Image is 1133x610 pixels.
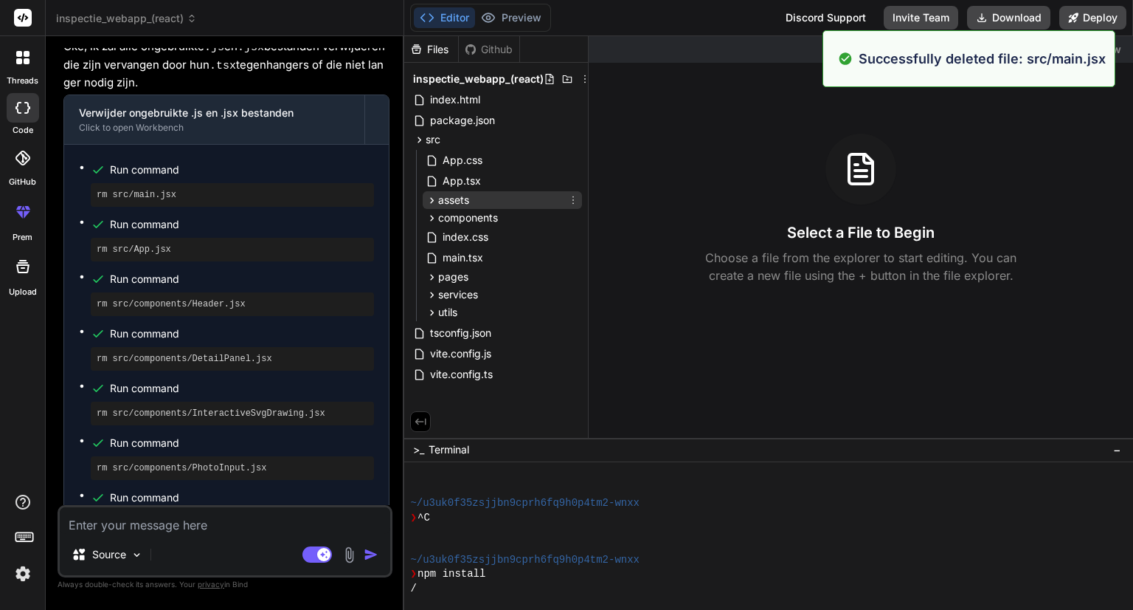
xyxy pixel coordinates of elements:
label: prem [13,231,32,244]
div: Discord Support [777,6,875,30]
div: Github [459,42,519,57]
p: Successfully deleted file: src/main.jsx [859,49,1106,69]
img: Pick Models [131,549,143,561]
span: Run command [110,490,374,505]
span: ❯ [410,511,417,525]
div: Click to open Workbench [79,122,350,134]
p: Always double-check its answers. Your in Bind [58,578,392,592]
span: Run command [110,217,374,232]
span: package.json [429,112,496,129]
span: services [438,287,478,302]
span: App.tsx [441,172,482,190]
span: ^C [417,511,430,525]
span: index.html [429,91,482,109]
span: >_ [413,442,424,457]
span: Terminal [429,442,469,457]
button: Editor [414,7,475,28]
p: Choose a file from the explorer to start editing. You can create a new file using the + button in... [696,249,1026,284]
span: inspectie_webapp_(react) [413,72,544,86]
img: alert [838,49,853,69]
code: .jsx [238,41,264,54]
span: App.css [441,151,484,169]
span: main.tsx [441,249,485,267]
label: threads [7,75,38,87]
span: vite.config.js [429,345,493,363]
button: Preview [475,7,547,28]
pre: rm src/components/DetailPanel.jsx [97,353,368,365]
span: index.css [441,228,490,246]
span: inspectie_webapp_(react) [56,11,197,26]
pre: rm src/main.jsx [97,189,368,201]
span: ~/u3uk0f35zsjjbn9cprh6fq9h0p4tm2-wnxx [410,496,640,510]
span: pages [438,270,468,284]
img: settings [10,561,35,586]
span: vite.config.ts [429,366,494,383]
span: components [438,210,498,225]
span: Run command [110,326,374,341]
span: Run command [110,162,374,177]
button: Verwijder ongebruikte .js en .jsx bestandenClick to open Workbench [64,95,364,144]
p: Source [92,547,126,562]
label: code [13,124,33,137]
button: Deploy [1059,6,1126,30]
label: Upload [9,286,37,298]
div: Files [404,42,458,57]
pre: rm src/components/PhotoInput.jsx [97,462,368,474]
label: GitHub [9,176,36,188]
span: assets [438,193,469,208]
span: / [410,582,416,596]
button: Invite Team [884,6,958,30]
span: ❯ [410,567,417,581]
h3: Select a File to Begin [787,222,935,243]
span: Run command [110,436,374,450]
button: Download [967,6,1050,30]
span: src [426,132,440,147]
span: privacy [198,580,224,589]
code: .tsx [209,60,236,72]
code: .js [204,41,224,54]
span: ~/u3uk0f35zsjjbn9cprh6fq9h0p4tm2-wnxx [410,553,640,567]
div: Verwijder ongebruikte .js en .jsx bestanden [79,106,350,120]
img: icon [364,547,378,562]
button: − [1110,438,1124,462]
span: − [1113,442,1121,457]
pre: rm src/components/Header.jsx [97,298,368,310]
span: tsconfig.json [429,324,493,342]
span: npm install [417,567,485,581]
p: Oké, ik zal alle ongebruikte en bestanden verwijderen die zijn vervangen door hun tegenhangers of... [63,38,389,92]
span: utils [438,305,457,320]
span: Run command [110,272,374,287]
span: Run command [110,381,374,396]
pre: rm src/components/InteractiveSvgDrawing.jsx [97,408,368,419]
pre: rm src/App.jsx [97,244,368,256]
img: attachment [341,546,358,563]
